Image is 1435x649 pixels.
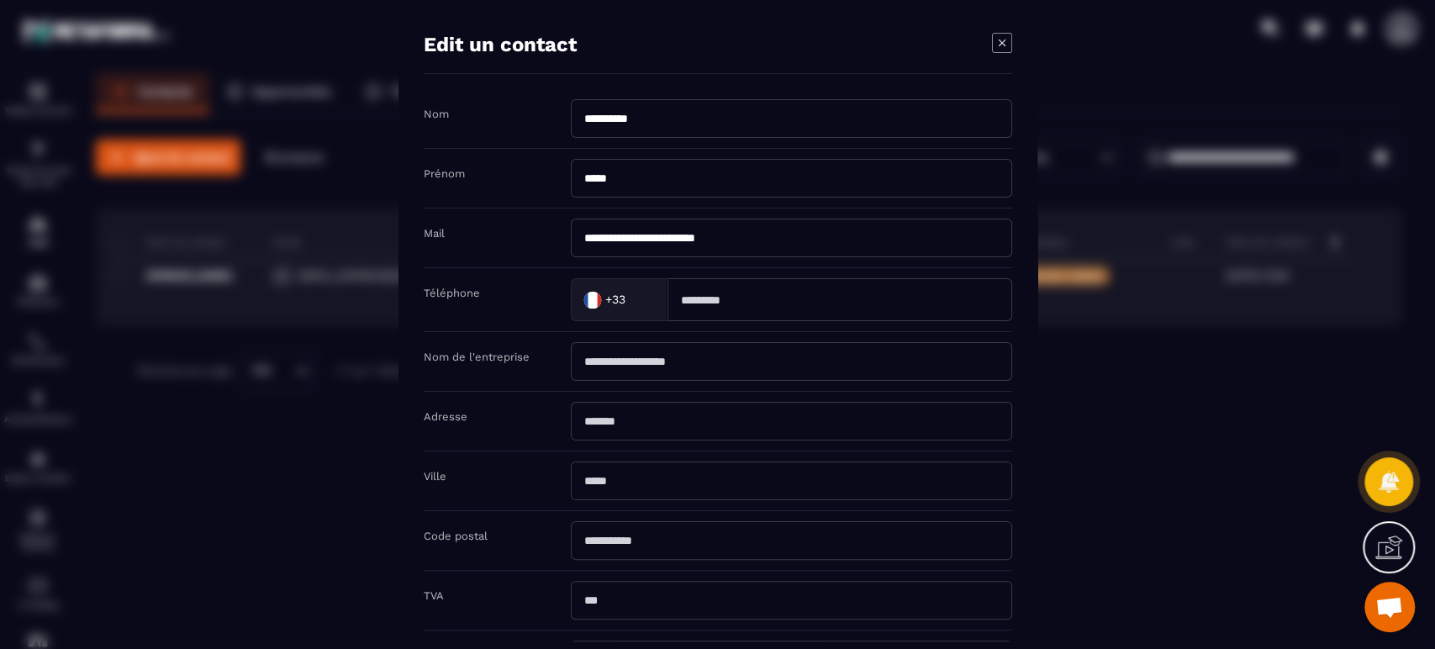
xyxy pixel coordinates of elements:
[424,530,488,542] label: Code postal
[424,167,465,180] label: Prénom
[575,282,609,316] img: Country Flag
[424,351,530,363] label: Nom de l'entreprise
[1364,582,1415,632] div: Ouvrir le chat
[424,33,577,56] h4: Edit un contact
[604,291,625,308] span: +33
[629,287,650,312] input: Search for option
[424,589,444,602] label: TVA
[424,108,449,120] label: Nom
[571,278,667,321] div: Search for option
[424,227,445,240] label: Mail
[424,287,480,299] label: Téléphone
[424,410,467,423] label: Adresse
[424,470,446,483] label: Ville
